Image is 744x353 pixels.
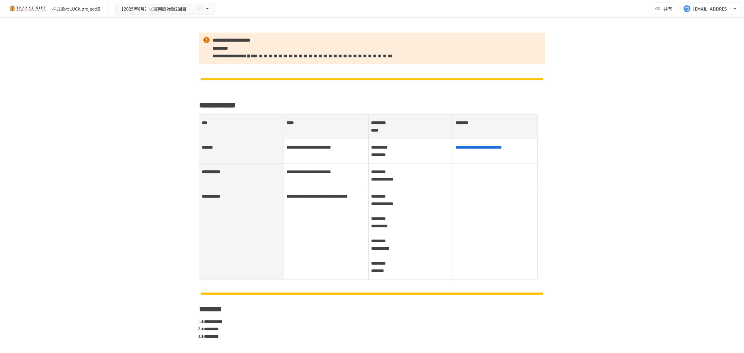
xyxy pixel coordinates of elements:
[52,6,100,12] div: 株式会社LUCK project様
[663,5,672,12] span: 共有
[693,5,732,13] div: [EMAIL_ADDRESS][DOMAIN_NAME]
[651,2,677,15] button: 共有
[199,77,545,81] img: tnrn7azbutyCm2NEp8dpH7ruio95Mk2dNtXhVes6LPE
[7,4,47,14] img: mMP1OxWUAhQbsRWCurg7vIHe5HqDpP7qZo7fRoNLXQh
[119,5,196,13] span: 【2025年8月】⑤運用開始後2回目 振り返りMTG
[199,292,545,296] img: tnrn7azbutyCm2NEp8dpH7ruio95Mk2dNtXhVes6LPE
[115,3,215,15] button: 【2025年8月】⑤運用開始後2回目 振り返りMTG
[680,2,742,15] button: [EMAIL_ADDRESS][DOMAIN_NAME]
